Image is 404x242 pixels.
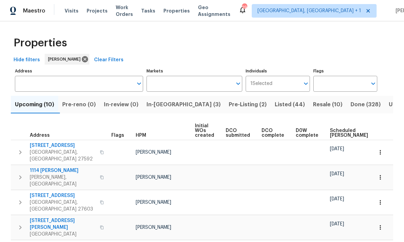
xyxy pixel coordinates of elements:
[30,192,96,199] span: [STREET_ADDRESS]
[147,100,221,109] span: In-[GEOGRAPHIC_DATA] (3)
[229,100,267,109] span: Pre-Listing (2)
[62,100,96,109] span: Pre-reno (0)
[104,100,138,109] span: In-review (0)
[330,222,344,226] span: [DATE]
[296,128,318,138] span: D0W complete
[275,100,305,109] span: Listed (44)
[330,147,344,151] span: [DATE]
[14,56,40,64] span: Hide filters
[147,69,243,73] label: Markets
[30,142,96,149] span: [STREET_ADDRESS]
[30,199,96,213] span: [GEOGRAPHIC_DATA], [GEOGRAPHIC_DATA] 27603
[136,133,146,138] span: HPM
[330,197,344,201] span: [DATE]
[116,4,133,18] span: Work Orders
[136,150,171,155] span: [PERSON_NAME]
[23,7,45,14] span: Maestro
[262,128,284,138] span: DCO complete
[250,81,272,87] span: 1 Selected
[136,200,171,205] span: [PERSON_NAME]
[15,100,54,109] span: Upcoming (10)
[30,231,96,238] span: [GEOGRAPHIC_DATA]
[30,133,50,138] span: Address
[65,7,78,14] span: Visits
[15,69,143,73] label: Address
[301,79,311,88] button: Open
[330,172,344,176] span: [DATE]
[330,128,368,138] span: Scheduled [PERSON_NAME]
[87,7,108,14] span: Projects
[368,79,378,88] button: Open
[11,54,43,66] button: Hide filters
[30,217,96,231] span: [STREET_ADDRESS][PERSON_NAME]
[195,124,214,138] span: Initial WOs created
[30,174,96,188] span: [PERSON_NAME], [GEOGRAPHIC_DATA]
[233,79,243,88] button: Open
[136,175,171,180] span: [PERSON_NAME]
[257,7,361,14] span: [GEOGRAPHIC_DATA], [GEOGRAPHIC_DATA] + 1
[91,54,126,66] button: Clear Filters
[242,4,247,11] div: 29
[163,7,190,14] span: Properties
[48,56,83,63] span: [PERSON_NAME]
[134,79,144,88] button: Open
[30,167,96,174] span: 1114 [PERSON_NAME]
[313,100,342,109] span: Resale (10)
[351,100,381,109] span: Done (328)
[226,128,250,138] span: DCO submitted
[198,4,230,18] span: Geo Assignments
[136,225,171,230] span: [PERSON_NAME]
[45,54,89,65] div: [PERSON_NAME]
[30,149,96,162] span: [GEOGRAPHIC_DATA], [GEOGRAPHIC_DATA] 27592
[111,133,124,138] span: Flags
[14,40,67,46] span: Properties
[246,69,310,73] label: Individuals
[94,56,124,64] span: Clear Filters
[313,69,377,73] label: Flags
[141,8,155,13] span: Tasks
